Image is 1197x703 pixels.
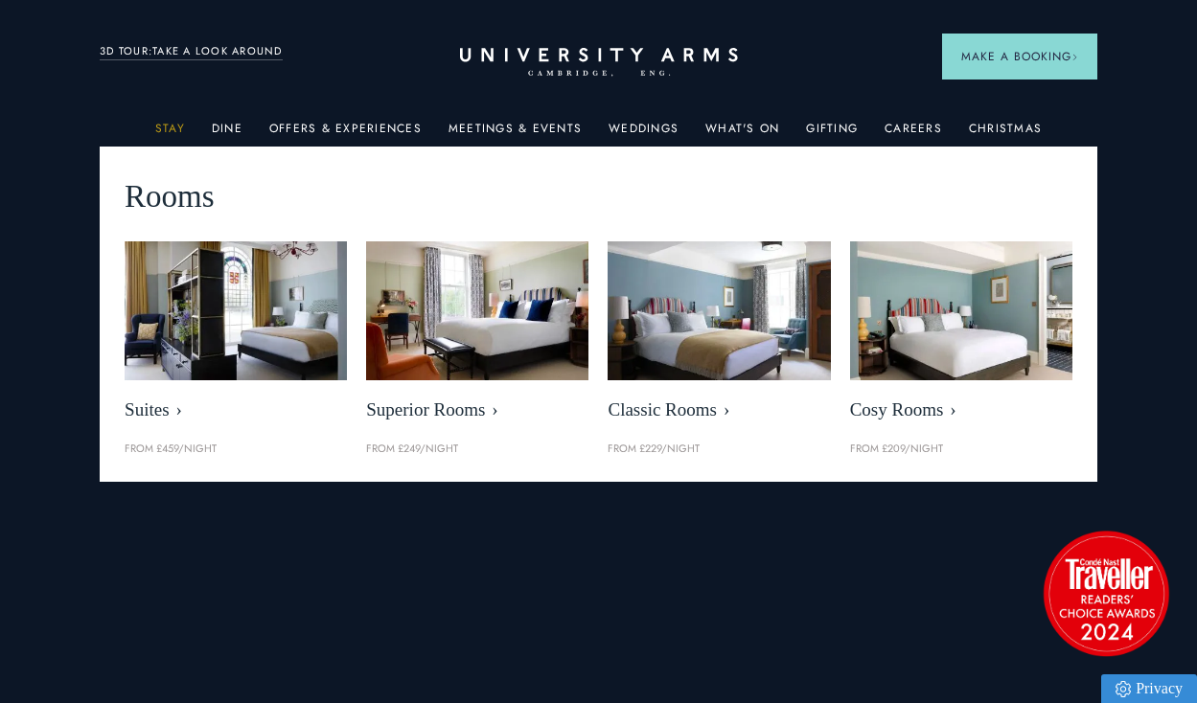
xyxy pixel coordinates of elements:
a: Careers [885,122,942,147]
p: From £459/night [125,441,347,458]
a: Weddings [609,122,679,147]
span: Rooms [125,171,215,222]
span: Make a Booking [961,48,1078,65]
button: Make a BookingArrow icon [942,34,1097,79]
p: From £209/night [850,441,1072,458]
a: Christmas [969,122,1042,147]
a: 3D TOUR:TAKE A LOOK AROUND [100,43,283,60]
a: Stay [155,122,185,147]
img: Privacy [1116,681,1131,697]
span: Superior Rooms [366,399,588,421]
img: image-21e87f5add22128270780cf7737b92e839d7d65d-400x250-jpg [125,241,347,380]
a: image-0c4e569bfe2498b75de12d7d88bf10a1f5f839d4-400x250-jpg Cosy Rooms [850,241,1072,431]
a: Dine [212,122,242,147]
img: image-2524eff8f0c5d55edbf694693304c4387916dea5-1501x1501-png [1034,521,1178,665]
a: Gifting [806,122,858,147]
a: image-7eccef6fe4fe90343db89eb79f703814c40db8b4-400x250-jpg Classic Rooms [608,241,830,431]
a: Home [460,48,738,78]
img: image-0c4e569bfe2498b75de12d7d88bf10a1f5f839d4-400x250-jpg [850,241,1072,380]
p: From £229/night [608,441,830,458]
img: image-5bdf0f703dacc765be5ca7f9d527278f30b65e65-400x250-jpg [366,241,588,380]
span: Suites [125,399,347,421]
a: Offers & Experiences [269,122,422,147]
a: Meetings & Events [449,122,582,147]
p: From £249/night [366,441,588,458]
a: What's On [705,122,779,147]
a: image-21e87f5add22128270780cf7737b92e839d7d65d-400x250-jpg Suites [125,241,347,431]
img: image-7eccef6fe4fe90343db89eb79f703814c40db8b4-400x250-jpg [608,241,830,380]
a: Privacy [1101,674,1197,703]
span: Classic Rooms [608,399,830,421]
span: Cosy Rooms [850,399,1072,421]
img: Arrow icon [1071,54,1078,60]
a: image-5bdf0f703dacc765be5ca7f9d527278f30b65e65-400x250-jpg Superior Rooms [366,241,588,431]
